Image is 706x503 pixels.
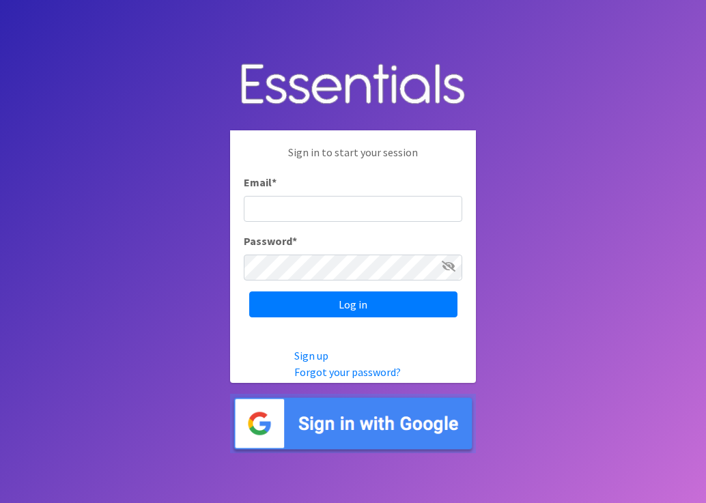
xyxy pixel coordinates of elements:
p: Sign in to start your session [244,144,462,174]
a: Sign up [294,349,328,362]
input: Log in [249,291,457,317]
abbr: required [292,234,297,248]
abbr: required [272,175,277,189]
label: Email [244,174,277,190]
a: Forgot your password? [294,365,401,379]
img: Sign in with Google [230,394,476,453]
label: Password [244,233,297,249]
img: Human Essentials [230,50,476,120]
